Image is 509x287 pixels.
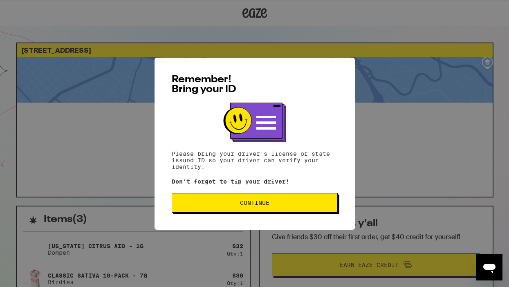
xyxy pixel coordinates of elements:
button: Continue [172,193,338,213]
span: Remember! Bring your ID [172,75,236,94]
p: Don't forget to tip your driver! [172,178,338,185]
p: Please bring your driver's license or state issued ID so your driver can verify your identity. [172,150,338,170]
span: Continue [240,200,269,206]
iframe: Button to launch messaging window [476,254,502,280]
